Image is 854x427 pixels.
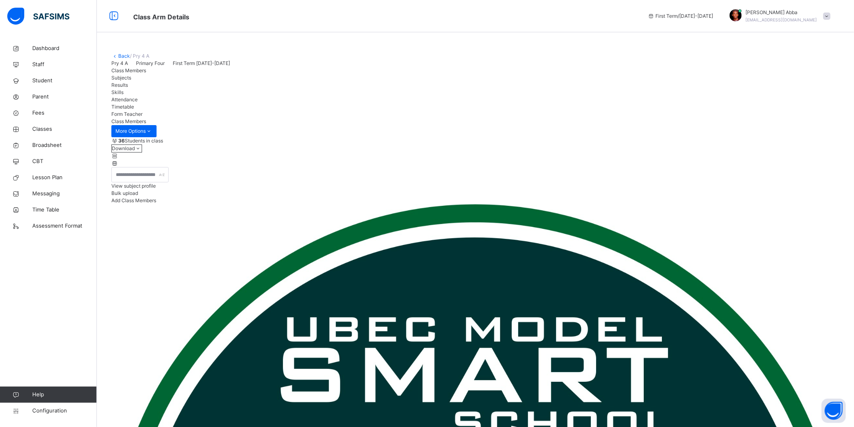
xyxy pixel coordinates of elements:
[32,190,97,198] span: Messaging
[111,67,146,73] span: Class Members
[111,75,131,81] span: Subjects
[111,82,128,88] span: Results
[32,125,97,133] span: Classes
[648,13,714,20] span: session/term information
[111,197,156,203] span: Add Class Members
[115,128,153,135] span: More Options
[111,190,138,196] span: Bulk upload
[32,93,97,101] span: Parent
[111,183,156,189] span: View subject profile
[822,399,846,423] button: Open asap
[746,17,817,22] span: [EMAIL_ADDRESS][DOMAIN_NAME]
[746,9,817,16] span: [PERSON_NAME] Abba
[32,109,97,117] span: Fees
[111,60,128,66] span: Pry 4 A
[118,53,130,59] a: Back
[32,407,96,415] span: Configuration
[111,96,138,103] span: Attendance
[111,104,134,110] span: Timetable
[32,141,97,149] span: Broadsheet
[133,13,189,21] span: Class Arm Details
[32,174,97,182] span: Lesson Plan
[136,60,165,66] span: Primary Four
[130,53,149,59] span: / Pry 4 A
[111,118,146,124] span: Class Members
[118,138,125,144] b: 36
[112,145,135,151] span: Download
[722,9,835,23] div: RabeAbba
[7,8,69,25] img: safsims
[32,77,97,85] span: Student
[111,111,142,117] span: Form Teacher
[32,206,97,214] span: Time Table
[173,60,230,66] span: First Term [DATE]-[DATE]
[32,61,97,69] span: Staff
[32,391,96,399] span: Help
[118,137,163,144] span: Students in class
[111,89,123,95] span: Skills
[32,157,97,165] span: CBT
[32,44,97,52] span: Dashboard
[32,222,97,230] span: Assessment Format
